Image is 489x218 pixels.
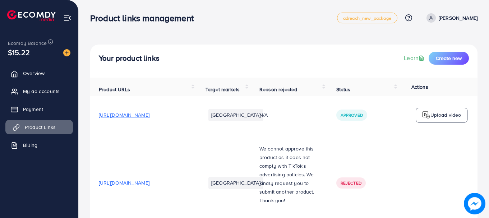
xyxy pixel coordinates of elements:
[424,13,478,23] a: [PERSON_NAME]
[7,10,56,21] img: logo
[208,177,263,189] li: [GEOGRAPHIC_DATA]
[404,54,426,62] a: Learn
[5,120,73,134] a: Product Links
[422,111,430,119] img: logo
[259,86,297,93] span: Reason rejected
[5,138,73,152] a: Billing
[99,86,130,93] span: Product URLs
[429,52,469,65] button: Create new
[23,70,45,77] span: Overview
[99,179,149,186] span: [URL][DOMAIN_NAME]
[90,13,199,23] h3: Product links management
[341,112,363,118] span: Approved
[259,111,268,119] span: N/A
[341,180,361,186] span: Rejected
[8,47,30,57] span: $15.22
[5,102,73,116] a: Payment
[99,111,149,119] span: [URL][DOMAIN_NAME]
[5,84,73,98] a: My ad accounts
[23,106,43,113] span: Payment
[343,16,391,20] span: adreach_new_package
[337,13,397,23] a: adreach_new_package
[5,66,73,80] a: Overview
[99,54,160,63] h4: Your product links
[411,83,428,91] span: Actions
[63,14,71,22] img: menu
[336,86,351,93] span: Status
[23,88,60,95] span: My ad accounts
[206,86,240,93] span: Target markets
[8,40,47,47] span: Ecomdy Balance
[63,49,70,56] img: image
[464,193,485,214] img: image
[436,55,462,62] span: Create new
[439,14,478,22] p: [PERSON_NAME]
[208,109,263,121] li: [GEOGRAPHIC_DATA]
[259,145,314,204] span: We cannot approve this product as it does not comply with TikTok's advertising policies. We kindl...
[25,124,56,131] span: Product Links
[430,111,461,119] p: Upload video
[23,142,37,149] span: Billing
